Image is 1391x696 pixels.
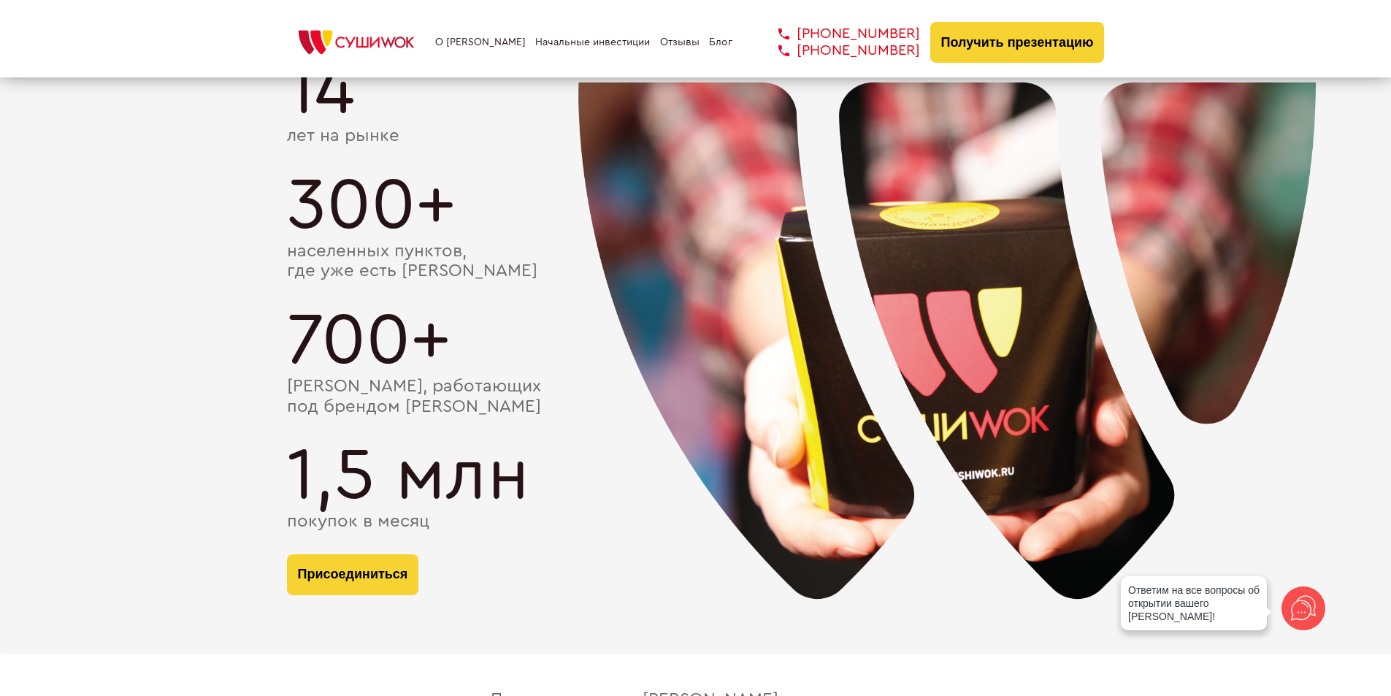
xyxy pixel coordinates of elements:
[930,22,1105,63] button: Получить презентацию
[287,126,1105,147] div: лет на рынке
[287,377,1105,417] div: [PERSON_NAME], работающих под брендом [PERSON_NAME]
[709,37,732,48] a: Блог
[287,242,1105,282] div: населенных пунктов, где уже есть [PERSON_NAME]
[435,37,526,48] a: О [PERSON_NAME]
[660,37,700,48] a: Отзывы
[287,26,426,58] img: СУШИWOK
[756,42,920,59] a: [PHONE_NUMBER]
[287,439,1105,512] div: 1,5 млн
[287,169,1105,242] div: 300+
[535,37,650,48] a: Начальные инвестиции
[1121,576,1267,630] div: Ответим на все вопросы об открытии вашего [PERSON_NAME]!
[287,304,1105,377] div: 700+
[756,26,920,42] a: [PHONE_NUMBER]
[287,554,419,595] button: Присоединиться
[287,512,1105,532] div: покупок в месяц
[287,53,1105,126] div: 14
